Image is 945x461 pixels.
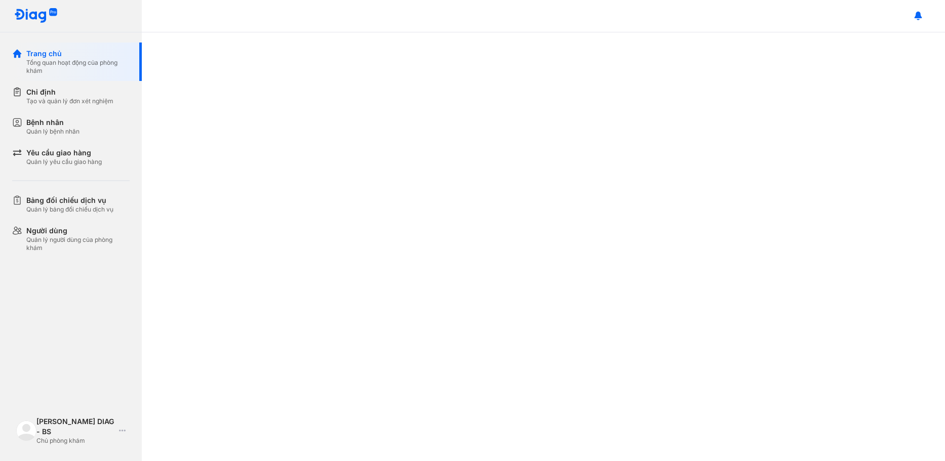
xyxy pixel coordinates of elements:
[14,8,58,24] img: logo
[26,148,102,158] div: Yêu cầu giao hàng
[36,416,115,437] div: [PERSON_NAME] DIAG - BS
[26,195,113,205] div: Bảng đối chiếu dịch vụ
[26,97,113,105] div: Tạo và quản lý đơn xét nghiệm
[26,128,80,136] div: Quản lý bệnh nhân
[26,49,130,59] div: Trang chủ
[26,205,113,214] div: Quản lý bảng đối chiếu dịch vụ
[36,437,115,445] div: Chủ phòng khám
[26,87,113,97] div: Chỉ định
[26,158,102,166] div: Quản lý yêu cầu giao hàng
[26,59,130,75] div: Tổng quan hoạt động của phòng khám
[26,226,130,236] div: Người dùng
[26,117,80,128] div: Bệnh nhân
[16,421,36,441] img: logo
[26,236,130,252] div: Quản lý người dùng của phòng khám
